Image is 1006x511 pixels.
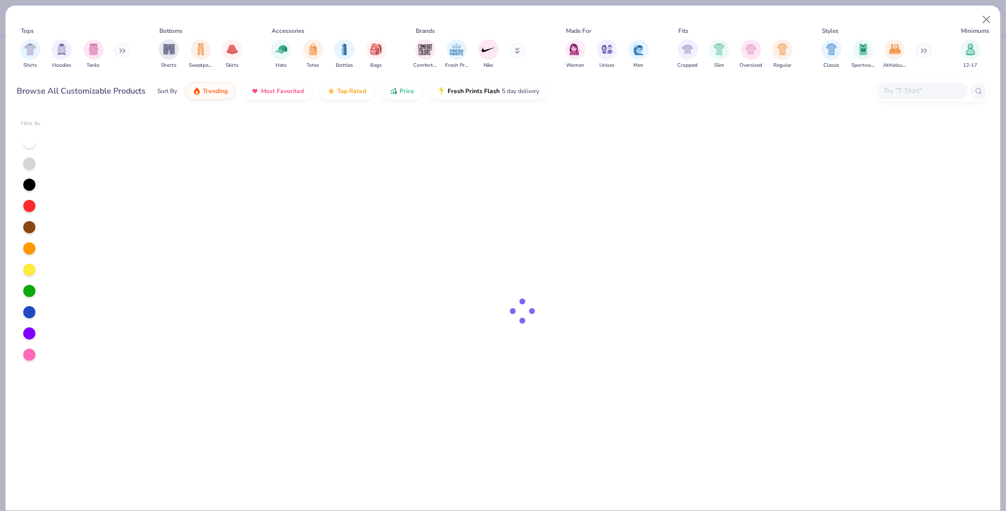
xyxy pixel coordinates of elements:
div: Tops [21,26,34,35]
button: filter button [334,39,355,69]
button: filter button [883,39,906,69]
img: Oversized Image [745,44,757,55]
img: Unisex Image [601,44,613,55]
img: Shirts Image [24,44,36,55]
div: filter for Cropped [678,39,698,69]
div: filter for Slim [709,39,729,69]
img: Sweatpants Image [195,44,206,55]
button: filter button [565,39,586,69]
button: filter button [629,39,649,69]
div: Bottoms [160,26,183,35]
img: Men Image [633,44,644,55]
img: Cropped Image [682,44,693,55]
img: Shorts Image [163,44,175,55]
img: trending.gif [193,87,201,95]
button: filter button [960,39,981,69]
button: Most Favorited [243,82,312,100]
button: filter button [821,39,842,69]
div: filter for Totes [303,39,323,69]
button: filter button [52,39,72,69]
div: filter for Comfort Colors [414,39,437,69]
button: Top Rated [320,82,374,100]
button: filter button [678,39,698,69]
span: Men [634,62,644,69]
button: filter button [445,39,468,69]
div: filter for Nike [478,39,499,69]
span: Athleisure [883,62,906,69]
div: filter for Oversized [739,39,762,69]
div: filter for Shorts [159,39,179,69]
button: filter button [709,39,729,69]
span: Women [566,62,585,69]
div: filter for Athleisure [883,39,906,69]
button: Trending [185,82,235,100]
button: filter button [852,39,875,69]
button: filter button [20,39,40,69]
input: Try "T-Shirt" [883,85,961,97]
button: filter button [366,39,386,69]
span: Slim [714,62,724,69]
div: filter for Sportswear [852,39,875,69]
div: Made For [566,26,591,35]
button: filter button [271,39,291,69]
span: Classic [823,62,840,69]
button: filter button [189,39,212,69]
div: Accessories [272,26,305,35]
span: Most Favorited [261,87,304,95]
span: Trending [203,87,228,95]
button: filter button [739,39,762,69]
span: Nike [484,62,493,69]
button: filter button [222,39,242,69]
img: Comfort Colors Image [418,42,433,57]
span: Fresh Prints [445,62,468,69]
div: Brands [416,26,435,35]
span: Bottles [336,62,353,69]
div: Fits [678,26,688,35]
div: filter for Skirts [222,39,242,69]
span: Unisex [599,62,615,69]
img: Regular Image [777,44,789,55]
img: Totes Image [308,44,319,55]
span: Comfort Colors [414,62,437,69]
div: Styles [822,26,839,35]
img: 12-17 Image [965,44,976,55]
div: Filter By [21,120,41,127]
button: Fresh Prints Flash5 day delivery [430,82,547,100]
img: TopRated.gif [327,87,335,95]
img: Sportswear Image [858,44,869,55]
div: filter for Classic [821,39,842,69]
img: Hoodies Image [56,44,67,55]
span: Skirts [226,62,239,69]
span: Tanks [87,62,100,69]
div: filter for Hats [271,39,291,69]
div: filter for Men [629,39,649,69]
img: Bags Image [370,44,381,55]
img: most_fav.gif [251,87,259,95]
span: Cropped [678,62,698,69]
span: Hats [276,62,287,69]
span: Shorts [161,62,177,69]
div: Sort By [157,87,177,96]
img: Bottles Image [339,44,350,55]
img: Fresh Prints Image [449,42,464,57]
div: Browse All Customizable Products [17,85,146,97]
div: filter for 12-17 [960,39,981,69]
div: filter for Unisex [597,39,617,69]
span: Bags [370,62,382,69]
span: Regular [773,62,792,69]
span: Hoodies [52,62,71,69]
img: Hats Image [276,44,287,55]
img: Tanks Image [88,44,99,55]
img: Nike Image [481,42,496,57]
span: Oversized [739,62,762,69]
button: filter button [772,39,793,69]
img: Athleisure Image [889,44,901,55]
img: Women Image [570,44,581,55]
img: Slim Image [714,44,725,55]
button: filter button [83,39,104,69]
span: 12-17 [964,62,978,69]
span: 5 day delivery [502,86,539,97]
div: filter for Women [565,39,586,69]
span: Sweatpants [189,62,212,69]
div: filter for Sweatpants [189,39,212,69]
